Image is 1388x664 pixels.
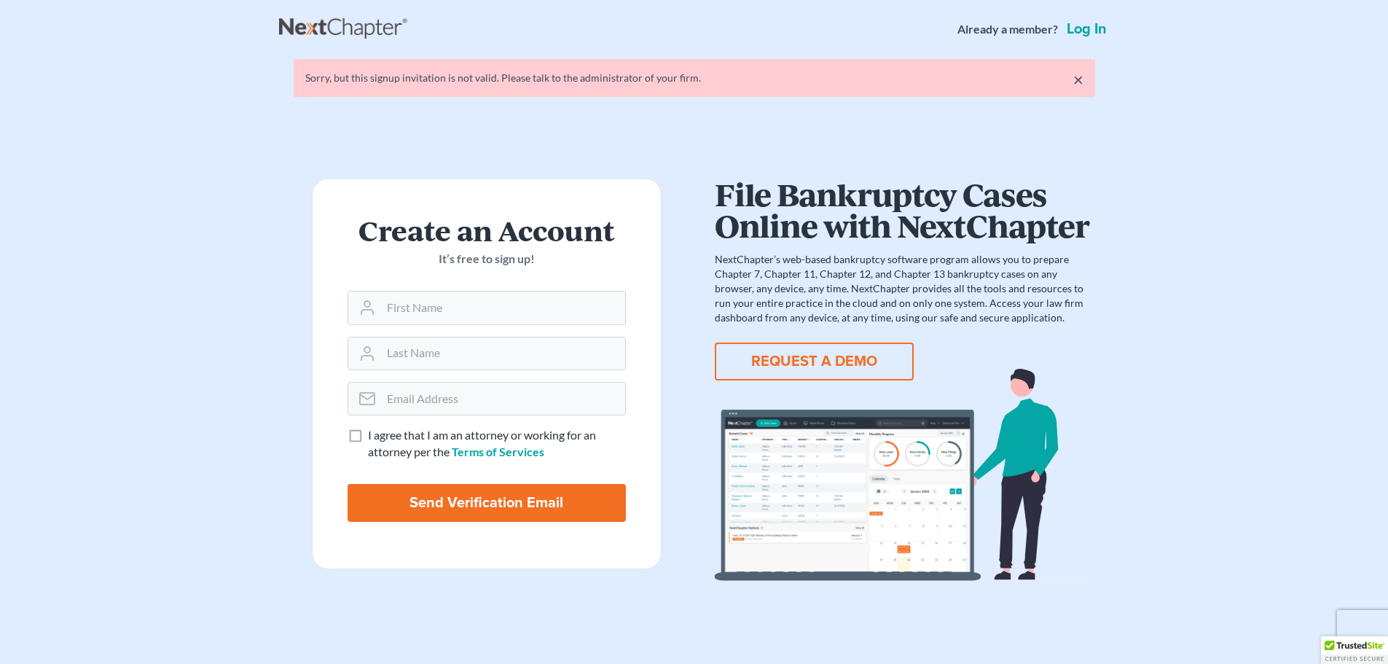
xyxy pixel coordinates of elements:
[715,369,1089,581] img: dashboard-867a026336fddd4d87f0941869007d5e2a59e2bc3a7d80a2916e9f42c0117099.svg
[1064,22,1110,36] a: Log in
[715,343,914,380] button: REQUEST A DEMO
[715,252,1089,325] p: NextChapter’s web-based bankruptcy software program allows you to prepare Chapter 7, Chapter 11, ...
[1073,71,1083,88] a: ×
[452,445,544,458] a: Terms of Services
[381,292,625,324] input: First Name
[715,179,1089,241] h1: File Bankruptcy Cases Online with NextChapter
[957,21,1058,38] strong: Already a member?
[305,71,1083,85] div: Sorry, but this signup invitation is not valid. Please talk to the administrator of your firm.
[1321,636,1388,664] div: TrustedSite Certified
[381,383,625,415] input: Email Address
[348,214,626,245] h2: Create an Account
[381,337,625,370] input: Last Name
[368,428,596,458] span: I agree that I am an attorney or working for an attorney per the
[348,484,626,522] input: Send Verification Email
[348,251,626,267] p: It’s free to sign up!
